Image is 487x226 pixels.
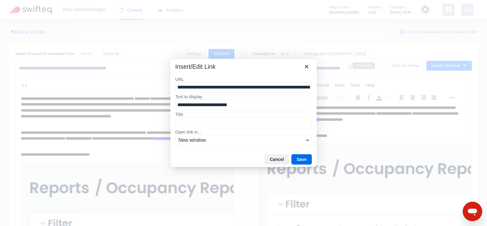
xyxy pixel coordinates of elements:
[175,63,215,71] div: Insert/Edit Link
[265,154,289,165] button: Cancel
[291,154,312,165] button: Save
[175,77,312,82] label: URL
[175,94,312,99] label: Text to display
[175,135,312,146] button: Open link in...
[179,137,304,144] span: New window
[463,202,482,221] iframe: Button to launch messaging window
[175,129,312,135] label: Open link in...
[301,61,312,72] button: Close
[175,112,312,117] label: Title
